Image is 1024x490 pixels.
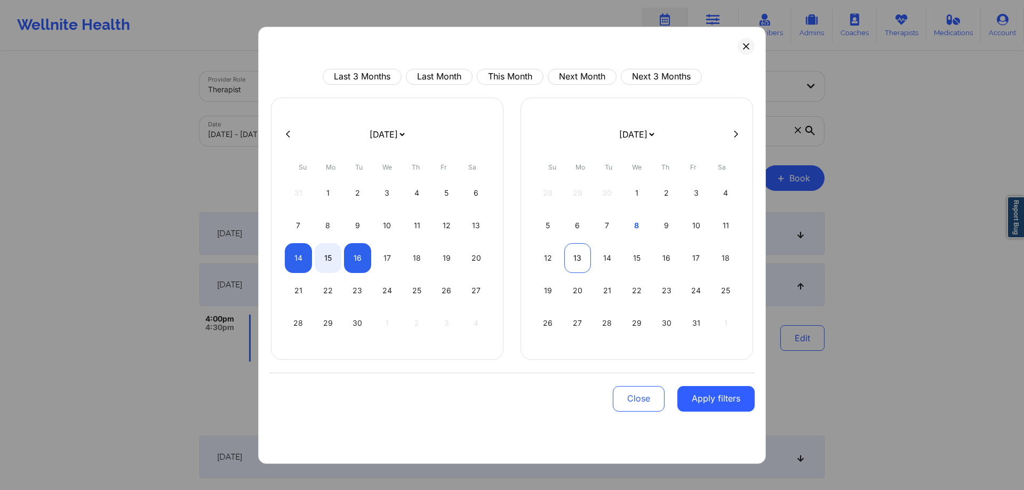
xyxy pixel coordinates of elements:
[623,308,651,338] div: Wed Oct 29 2025
[653,243,680,273] div: Thu Oct 16 2025
[690,163,697,171] abbr: Friday
[594,276,621,306] div: Tue Oct 21 2025
[564,276,591,306] div: Mon Oct 20 2025
[468,163,476,171] abbr: Saturday
[285,243,312,273] div: Sun Sep 14 2025
[374,178,401,208] div: Wed Sep 03 2025
[661,163,669,171] abbr: Thursday
[462,211,490,240] div: Sat Sep 13 2025
[683,276,710,306] div: Fri Oct 24 2025
[403,178,430,208] div: Thu Sep 04 2025
[534,211,562,240] div: Sun Oct 05 2025
[355,163,363,171] abbr: Tuesday
[285,308,312,338] div: Sun Sep 28 2025
[315,243,342,273] div: Mon Sep 15 2025
[285,276,312,306] div: Sun Sep 21 2025
[462,243,490,273] div: Sat Sep 20 2025
[564,211,591,240] div: Mon Oct 06 2025
[412,163,420,171] abbr: Thursday
[653,211,680,240] div: Thu Oct 09 2025
[462,276,490,306] div: Sat Sep 27 2025
[382,163,392,171] abbr: Wednesday
[623,276,651,306] div: Wed Oct 22 2025
[623,178,651,208] div: Wed Oct 01 2025
[433,276,460,306] div: Fri Sep 26 2025
[594,211,621,240] div: Tue Oct 07 2025
[403,243,430,273] div: Thu Sep 18 2025
[406,69,473,85] button: Last Month
[433,178,460,208] div: Fri Sep 05 2025
[534,276,562,306] div: Sun Oct 19 2025
[564,243,591,273] div: Mon Oct 13 2025
[462,178,490,208] div: Sat Sep 06 2025
[632,163,642,171] abbr: Wednesday
[374,243,401,273] div: Wed Sep 17 2025
[374,211,401,240] div: Wed Sep 10 2025
[299,163,307,171] abbr: Sunday
[653,178,680,208] div: Thu Oct 02 2025
[712,211,739,240] div: Sat Oct 11 2025
[621,69,702,85] button: Next 3 Months
[315,211,342,240] div: Mon Sep 08 2025
[315,178,342,208] div: Mon Sep 01 2025
[477,69,543,85] button: This Month
[605,163,612,171] abbr: Tuesday
[548,163,556,171] abbr: Sunday
[712,243,739,273] div: Sat Oct 18 2025
[683,178,710,208] div: Fri Oct 03 2025
[403,276,430,306] div: Thu Sep 25 2025
[534,308,562,338] div: Sun Oct 26 2025
[712,178,739,208] div: Sat Oct 04 2025
[441,163,447,171] abbr: Friday
[433,243,460,273] div: Fri Sep 19 2025
[534,243,562,273] div: Sun Oct 12 2025
[344,308,371,338] div: Tue Sep 30 2025
[677,386,755,412] button: Apply filters
[285,211,312,240] div: Sun Sep 07 2025
[374,276,401,306] div: Wed Sep 24 2025
[653,276,680,306] div: Thu Oct 23 2025
[564,308,591,338] div: Mon Oct 27 2025
[718,163,726,171] abbr: Saturday
[623,243,651,273] div: Wed Oct 15 2025
[315,308,342,338] div: Mon Sep 29 2025
[623,211,651,240] div: Wed Oct 08 2025
[548,69,617,85] button: Next Month
[594,243,621,273] div: Tue Oct 14 2025
[326,163,335,171] abbr: Monday
[653,308,680,338] div: Thu Oct 30 2025
[315,276,342,306] div: Mon Sep 22 2025
[323,69,402,85] button: Last 3 Months
[683,211,710,240] div: Fri Oct 10 2025
[344,211,371,240] div: Tue Sep 09 2025
[683,243,710,273] div: Fri Oct 17 2025
[344,243,371,273] div: Tue Sep 16 2025
[594,308,621,338] div: Tue Oct 28 2025
[683,308,710,338] div: Fri Oct 31 2025
[403,211,430,240] div: Thu Sep 11 2025
[433,211,460,240] div: Fri Sep 12 2025
[344,276,371,306] div: Tue Sep 23 2025
[613,386,665,412] button: Close
[712,276,739,306] div: Sat Oct 25 2025
[344,178,371,208] div: Tue Sep 02 2025
[575,163,585,171] abbr: Monday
